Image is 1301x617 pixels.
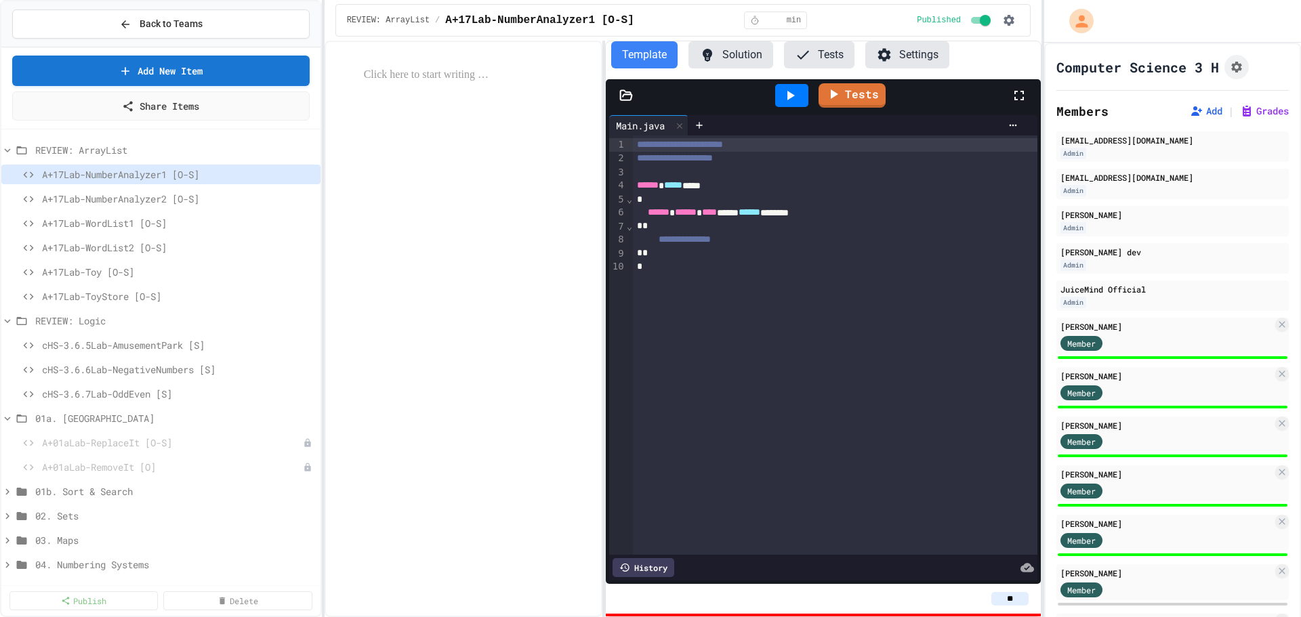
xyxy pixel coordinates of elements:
[42,387,315,401] span: cHS-3.6.7Lab-OddEven [S]
[35,557,315,572] span: 04. Numbering Systems
[42,167,315,182] span: A+17Lab-NumberAnalyzer1 [O-S]
[35,509,315,523] span: 02. Sets
[1067,534,1096,547] span: Member
[42,240,315,255] span: A+17Lab-WordList2 [O-S]
[609,115,688,135] div: Main.java
[1067,387,1096,399] span: Member
[42,362,315,377] span: cHS-3.6.6Lab-NegativeNumbers [S]
[609,166,626,179] div: 3
[626,194,633,205] span: Fold line
[609,193,626,207] div: 5
[1060,209,1285,221] div: [PERSON_NAME]
[611,41,678,68] button: Template
[1060,246,1285,258] div: [PERSON_NAME] dev
[613,558,674,577] div: History
[435,15,440,26] span: /
[1060,468,1273,480] div: [PERSON_NAME]
[1060,134,1285,146] div: [EMAIL_ADDRESS][DOMAIN_NAME]
[35,411,315,425] span: 01a. [GEOGRAPHIC_DATA]
[917,15,961,26] span: Published
[12,56,310,86] a: Add New Item
[609,220,626,234] div: 7
[42,460,303,474] span: A+01aLab-RemoveIt [O]
[1060,370,1273,382] div: [PERSON_NAME]
[609,247,626,261] div: 9
[1067,435,1096,448] span: Member
[1067,337,1096,349] span: Member
[1060,567,1273,579] div: [PERSON_NAME]
[609,233,626,247] div: 8
[609,138,626,152] div: 1
[917,12,993,28] div: Content is published and visible to students
[1060,148,1086,159] div: Admin
[445,12,634,28] span: A+17Lab-NumberAnalyzer1 [O-S]
[1056,58,1219,77] h1: Computer Science 3 H
[12,9,310,39] button: Back to Teams
[42,216,315,230] span: A+17Lab-WordList1 [O-S]
[35,484,315,498] span: 01b. Sort & Search
[787,15,802,26] span: min
[35,533,315,547] span: 03. Maps
[1060,283,1285,295] div: JuiceMind Official
[140,17,203,31] span: Back to Teams
[609,152,626,165] div: 2
[1228,103,1235,119] span: |
[303,438,312,448] div: Unpublished
[609,179,626,192] div: 4
[1067,584,1096,596] span: Member
[609,206,626,219] div: 6
[1244,563,1287,603] iframe: chat widget
[1055,5,1097,37] div: My Account
[163,591,312,610] a: Delete
[1060,259,1086,271] div: Admin
[1224,55,1249,79] button: Assignment Settings
[42,289,315,303] span: A+17Lab-ToyStore [O-S]
[1060,171,1285,184] div: [EMAIL_ADDRESS][DOMAIN_NAME]
[819,83,886,108] a: Tests
[9,591,158,610] a: Publish
[347,15,430,26] span: REVIEW: ArrayList
[42,265,315,279] span: A+17Lab-Toy [O-S]
[784,41,854,68] button: Tests
[626,221,633,232] span: Fold line
[35,143,315,157] span: REVIEW: ArrayList
[1060,185,1086,196] div: Admin
[42,192,315,206] span: A+17Lab-NumberAnalyzer2 [O-S]
[609,119,672,133] div: Main.java
[1067,485,1096,497] span: Member
[1060,320,1273,333] div: [PERSON_NAME]
[609,260,626,274] div: 10
[688,41,773,68] button: Solution
[1190,104,1222,118] button: Add
[1060,297,1086,308] div: Admin
[1189,504,1287,561] iframe: chat widget
[42,338,315,352] span: cHS-3.6.5Lab-AmusementPark [S]
[1060,222,1086,234] div: Admin
[865,41,949,68] button: Settings
[1056,102,1109,121] h2: Members
[1240,104,1289,118] button: Grades
[1060,517,1273,530] div: [PERSON_NAME]
[12,91,310,121] a: Share Items
[35,314,315,328] span: REVIEW: Logic
[303,463,312,472] div: Unpublished
[42,435,303,450] span: A+01aLab-ReplaceIt [O-S]
[1060,419,1273,431] div: [PERSON_NAME]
